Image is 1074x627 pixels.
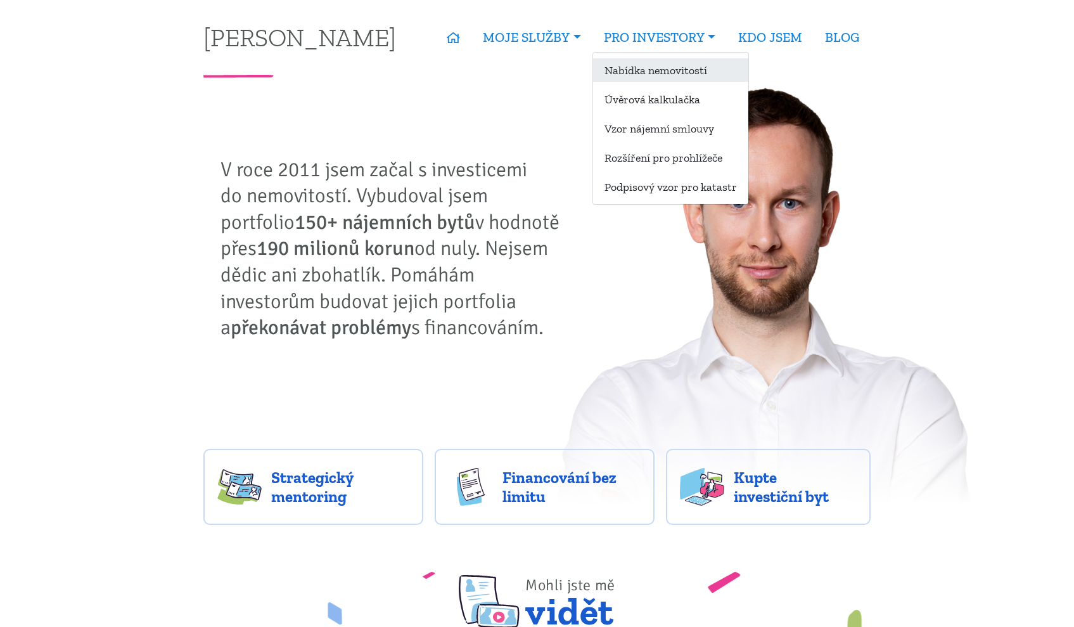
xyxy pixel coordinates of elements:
a: Financování bez limitu [435,449,655,525]
strong: 190 milionů korun [257,236,414,261]
a: BLOG [814,23,871,52]
img: flats [680,468,724,506]
a: Kupte investiční byt [666,449,871,525]
a: Rozšíření pro prohlížeče [593,146,748,169]
strong: překonávat problémy [231,315,411,340]
img: finance [449,468,493,506]
p: V roce 2011 jsem začal s investicemi do nemovitostí. Vybudoval jsem portfolio v hodnotě přes od n... [221,157,569,341]
span: Strategický mentoring [271,468,409,506]
a: PRO INVESTORY [592,23,727,52]
a: Strategický mentoring [203,449,423,525]
span: Kupte investiční byt [734,468,857,506]
a: Úvěrová kalkulačka [593,87,748,111]
span: Financování bez limitu [502,468,641,506]
a: [PERSON_NAME] [203,25,396,49]
span: Mohli jste mě [525,576,615,595]
strong: 150+ nájemních bytů [295,210,475,235]
a: Nabídka nemovitostí [593,58,748,82]
img: strategy [217,468,262,506]
a: KDO JSEM [727,23,814,52]
a: Vzor nájemní smlouvy [593,117,748,140]
a: Podpisový vzor pro katastr [593,175,748,198]
a: MOJE SLUŽBY [471,23,592,52]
